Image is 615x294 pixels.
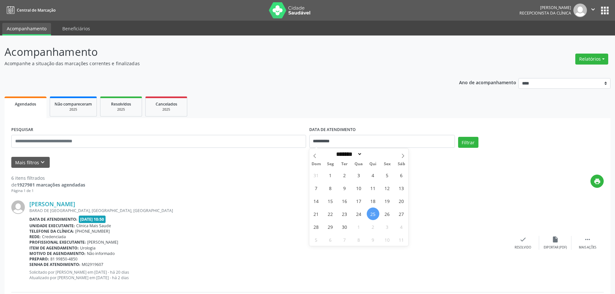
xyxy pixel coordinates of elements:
span: Agendados [15,101,36,107]
span: Setembro 14, 2025 [310,195,323,207]
span: Setembro 28, 2025 [310,220,323,233]
span: Urologia [80,245,96,251]
b: Item de agendamento: [29,245,79,251]
span: Seg [323,162,337,166]
b: Rede: [29,234,41,239]
b: Data de atendimento: [29,217,77,222]
span: Sáb [394,162,408,166]
span: Outubro 7, 2025 [338,233,351,246]
select: Month [334,151,363,157]
div: Mais ações [579,245,596,250]
span: 81 99850-4850 [50,256,77,262]
i: print [594,178,601,185]
i:  [589,6,597,13]
span: Setembro 15, 2025 [324,195,337,207]
button:  [587,4,599,17]
button: print [590,175,604,188]
span: Ter [337,162,352,166]
input: Year [362,151,384,157]
div: [PERSON_NAME] [519,5,571,10]
span: Sex [380,162,394,166]
span: Outubro 2, 2025 [367,220,379,233]
span: Setembro 19, 2025 [381,195,394,207]
span: [PERSON_NAME] [87,239,118,245]
span: Agosto 31, 2025 [310,169,323,181]
span: Qui [366,162,380,166]
span: Dom [309,162,323,166]
b: Senha de atendimento: [29,262,80,267]
span: Setembro 29, 2025 [324,220,337,233]
span: Setembro 30, 2025 [338,220,351,233]
span: Setembro 3, 2025 [353,169,365,181]
i: insert_drive_file [552,236,559,243]
div: de [11,181,85,188]
span: Outubro 10, 2025 [381,233,394,246]
div: 2025 [105,107,137,112]
i:  [584,236,591,243]
span: Clinica Mais Saude [76,223,111,228]
button: apps [599,5,610,16]
span: Setembro 20, 2025 [395,195,408,207]
b: Preparo: [29,256,49,262]
span: Setembro 25, 2025 [367,208,379,220]
strong: 1927981 marcações agendadas [17,182,85,188]
span: Outubro 6, 2025 [324,233,337,246]
span: M02919607 [82,262,103,267]
span: Cancelados [156,101,177,107]
span: Outubro 4, 2025 [395,220,408,233]
img: img [11,200,25,214]
div: BARAO DE [GEOGRAPHIC_DATA], [GEOGRAPHIC_DATA], [GEOGRAPHIC_DATA] [29,208,507,213]
span: Recepcionista da clínica [519,10,571,16]
span: Setembro 10, 2025 [353,182,365,194]
p: Acompanhamento [5,44,429,60]
span: Não compareceram [55,101,92,107]
span: Central de Marcação [17,7,56,13]
span: Setembro 5, 2025 [381,169,394,181]
i: keyboard_arrow_down [39,159,46,166]
span: Credenciada [42,234,66,239]
span: Outubro 5, 2025 [310,233,323,246]
b: Motivo de agendamento: [29,251,86,256]
span: Qua [352,162,366,166]
span: Setembro 21, 2025 [310,208,323,220]
span: Setembro 16, 2025 [338,195,351,207]
div: Resolvido [515,245,531,250]
span: Setembro 12, 2025 [381,182,394,194]
span: [DATE] 10:50 [79,216,106,223]
a: Beneficiários [58,23,95,34]
span: Outubro 3, 2025 [381,220,394,233]
span: Setembro 4, 2025 [367,169,379,181]
span: Setembro 7, 2025 [310,182,323,194]
span: Setembro 27, 2025 [395,208,408,220]
span: Outubro 1, 2025 [353,220,365,233]
b: Unidade executante: [29,223,75,228]
span: Setembro 1, 2025 [324,169,337,181]
span: [PHONE_NUMBER] [75,228,110,234]
b: Telefone da clínica: [29,228,74,234]
span: Setembro 2, 2025 [338,169,351,181]
span: Setembro 9, 2025 [338,182,351,194]
p: Solicitado por [PERSON_NAME] em [DATE] - há 20 dias Atualizado por [PERSON_NAME] em [DATE] - há 2... [29,269,507,280]
label: DATA DE ATENDIMENTO [309,125,356,135]
span: Setembro 6, 2025 [395,169,408,181]
span: Outubro 11, 2025 [395,233,408,246]
div: 2025 [150,107,182,112]
span: Setembro 26, 2025 [381,208,394,220]
p: Acompanhe a situação das marcações correntes e finalizadas [5,60,429,67]
span: Setembro 11, 2025 [367,182,379,194]
i: check [519,236,527,243]
span: Setembro 22, 2025 [324,208,337,220]
span: Setembro 17, 2025 [353,195,365,207]
b: Profissional executante: [29,239,86,245]
button: Filtrar [458,137,478,148]
div: 2025 [55,107,92,112]
label: PESQUISAR [11,125,33,135]
span: Resolvidos [111,101,131,107]
div: 6 itens filtrados [11,175,85,181]
div: Exportar (PDF) [544,245,567,250]
span: Outubro 8, 2025 [353,233,365,246]
p: Ano de acompanhamento [459,78,516,86]
span: Outubro 9, 2025 [367,233,379,246]
span: Setembro 8, 2025 [324,182,337,194]
button: Relatórios [575,54,608,65]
